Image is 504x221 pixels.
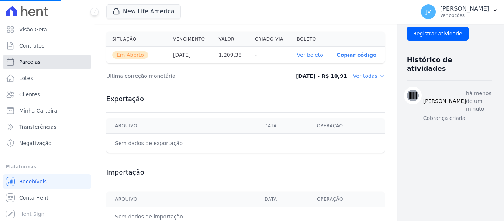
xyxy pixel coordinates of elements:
a: Negativação [3,136,91,151]
p: [PERSON_NAME] [440,5,489,13]
th: Criado via [249,32,291,47]
span: Parcelas [19,58,41,66]
td: Sem dados de exportação [106,134,255,153]
span: Minha Carteira [19,107,57,114]
th: Data [255,118,308,134]
input: Registrar atividade [407,27,469,41]
button: JV [PERSON_NAME] Ver opções [415,1,504,22]
p: Cobrança criada [423,114,492,122]
a: Conta Hent [3,190,91,205]
th: Operação [308,192,385,207]
button: Copiar código [336,52,376,58]
a: Visão Geral [3,22,91,37]
span: Transferências [19,123,56,131]
a: Ver boleto [297,52,323,58]
span: Lotes [19,75,33,82]
button: New Life America [106,4,181,18]
span: Conta Hent [19,194,48,201]
a: Clientes [3,87,91,102]
th: Arquivo [106,118,255,134]
h3: [PERSON_NAME] [423,97,466,105]
a: Recebíveis [3,174,91,189]
h3: Importação [106,168,385,177]
span: Clientes [19,91,40,98]
th: Operação [308,118,385,134]
dd: [DATE] - R$ 10,91 [296,72,347,80]
div: Plataformas [6,162,88,171]
th: Arquivo [106,192,256,207]
th: [DATE] [167,47,213,63]
span: Visão Geral [19,26,49,33]
dd: Ver todas [353,72,385,80]
th: 1.209,38 [213,47,249,63]
th: - [249,47,291,63]
p: há menos de um minuto [466,90,492,113]
h3: Exportação [106,94,385,103]
th: Vencimento [167,32,213,47]
a: Minha Carteira [3,103,91,118]
th: Situação [106,32,167,47]
a: Lotes [3,71,91,86]
p: Ver opções [440,13,489,18]
dt: Última correção monetária [106,72,271,80]
th: Boleto [291,32,331,47]
a: Parcelas [3,55,91,69]
span: JV [426,9,431,14]
a: Contratos [3,38,91,53]
a: Transferências [3,120,91,134]
span: Contratos [19,42,44,49]
th: Data [256,192,308,207]
h3: Histórico de atividades [407,55,486,73]
span: Negativação [19,139,52,147]
span: Recebíveis [19,178,47,185]
th: Valor [213,32,249,47]
span: Em Aberto [112,51,148,59]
